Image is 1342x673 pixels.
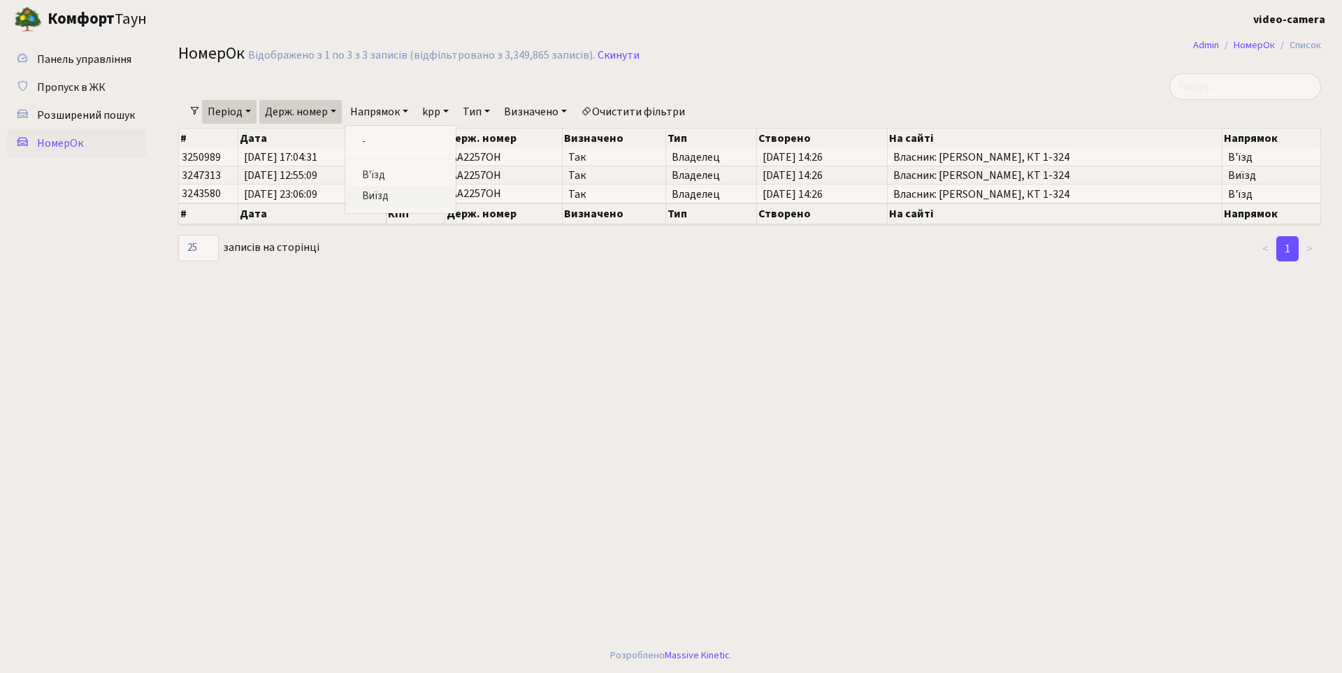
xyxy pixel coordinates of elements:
[37,80,106,95] span: Пропуск в ЖК
[1276,236,1299,261] a: 1
[563,203,666,224] th: Визначено
[445,203,563,224] th: Держ. номер
[182,187,221,202] span: 3243580
[345,186,456,208] a: Виїзд
[1234,38,1275,52] a: НомерОк
[238,203,387,224] th: Дата
[666,129,757,148] th: Тип
[178,235,319,261] label: записів на сторінці
[893,152,1216,163] span: Власник: [PERSON_NAME], КТ 1-324
[178,235,219,261] select: записів на сторінці
[1228,152,1315,163] span: В'їзд
[248,49,595,62] div: Відображено з 1 по 3 з 3 записів (відфільтровано з 3,349,865 записів).
[666,203,757,224] th: Тип
[610,648,732,663] div: Розроблено .
[48,8,147,31] span: Таун
[345,100,414,124] a: Напрямок
[763,170,881,181] span: [DATE] 14:26
[175,8,210,31] button: Переключити навігацію
[672,170,751,181] span: Владелец
[1222,129,1321,148] th: Напрямок
[757,203,888,224] th: Створено
[451,187,501,202] span: AA2257OH
[1193,38,1219,52] a: Admin
[179,203,238,224] th: #
[7,129,147,157] a: НомерОк
[7,73,147,101] a: Пропуск в ЖК
[1253,12,1325,27] b: video-camera
[1172,31,1342,60] nav: breadcrumb
[568,152,660,163] span: Так
[672,152,751,163] span: Владелец
[665,648,730,663] a: Massive Kinetic
[178,41,245,66] span: НомерОк
[1228,189,1315,200] span: В'їзд
[445,129,563,148] th: Держ. номер
[37,108,135,123] span: Розширений пошук
[7,101,147,129] a: Розширений пошук
[244,152,381,163] span: [DATE] 17:04:31
[451,150,501,165] span: AA2257OH
[182,168,221,183] span: 3247313
[179,129,238,148] th: #
[345,165,456,187] a: В'їзд
[7,45,147,73] a: Панель управління
[244,170,381,181] span: [DATE] 12:55:09
[457,100,496,124] a: Тип
[888,203,1222,224] th: На сайті
[672,189,751,200] span: Владелец
[345,131,456,153] a: -
[1228,170,1315,181] span: Виїзд
[417,100,454,124] a: kpp
[763,189,881,200] span: [DATE] 14:26
[37,52,131,67] span: Панель управління
[888,129,1222,148] th: На сайті
[763,152,881,163] span: [DATE] 14:26
[575,100,691,124] a: Очистити фільтри
[48,8,115,30] b: Комфорт
[568,170,660,181] span: Так
[598,49,640,62] a: Скинути
[893,170,1216,181] span: Власник: [PERSON_NAME], КТ 1-324
[563,129,666,148] th: Визначено
[1222,203,1321,224] th: Напрямок
[202,100,257,124] a: Період
[498,100,572,124] a: Визначено
[238,129,387,148] th: Дата
[893,189,1216,200] span: Власник: [PERSON_NAME], КТ 1-324
[259,100,342,124] a: Держ. номер
[757,129,888,148] th: Створено
[244,189,381,200] span: [DATE] 23:06:09
[182,150,221,165] span: 3250989
[14,6,42,34] img: logo.png
[1253,11,1325,28] a: video-camera
[568,189,660,200] span: Так
[451,168,501,183] span: AA2257OH
[37,136,83,151] span: НомерОк
[1169,73,1321,100] input: Пошук...
[1275,38,1321,53] li: Список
